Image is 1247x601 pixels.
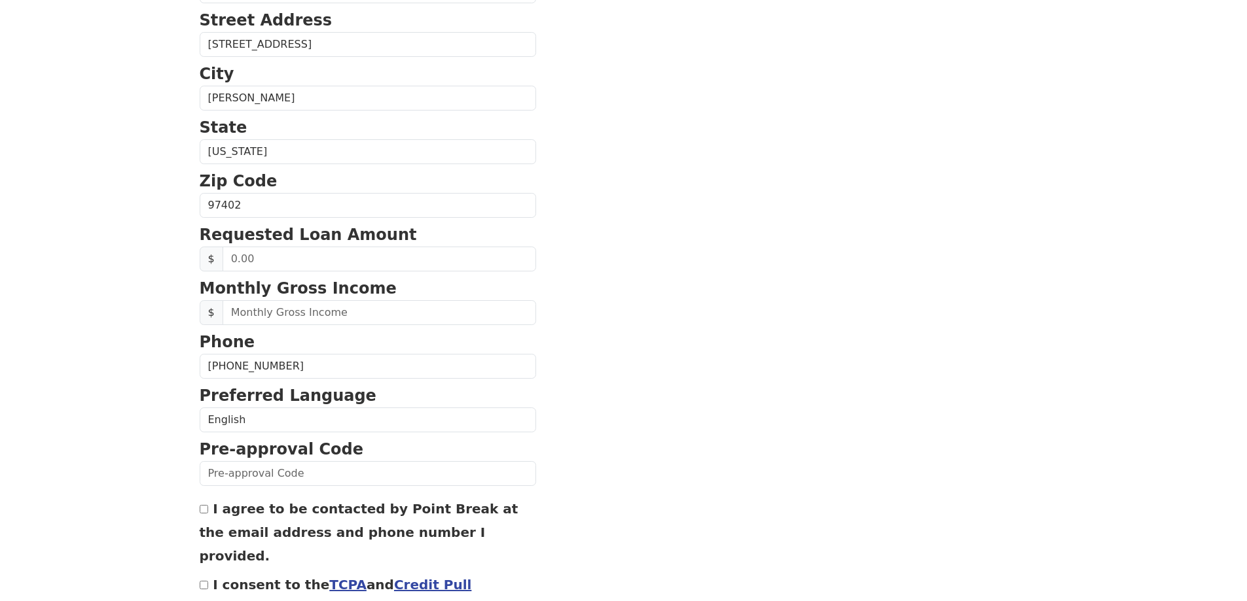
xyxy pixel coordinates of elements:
input: Street Address [200,32,536,57]
a: TCPA [329,577,367,592]
strong: Requested Loan Amount [200,226,417,244]
label: I agree to be contacted by Point Break at the email address and phone number I provided. [200,501,518,564]
strong: Phone [200,333,255,351]
p: Monthly Gross Income [200,277,536,300]
input: Pre-approval Code [200,461,536,486]
input: 0.00 [223,247,536,271]
strong: Street Address [200,11,333,29]
strong: Zip Code [200,172,278,190]
input: City [200,86,536,111]
strong: Preferred Language [200,386,376,405]
input: Zip Code [200,193,536,218]
strong: City [200,65,234,83]
strong: State [200,118,247,137]
input: Monthly Gross Income [223,300,536,325]
span: $ [200,300,223,325]
input: Phone [200,354,536,379]
span: $ [200,247,223,271]
strong: Pre-approval Code [200,440,364,458]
